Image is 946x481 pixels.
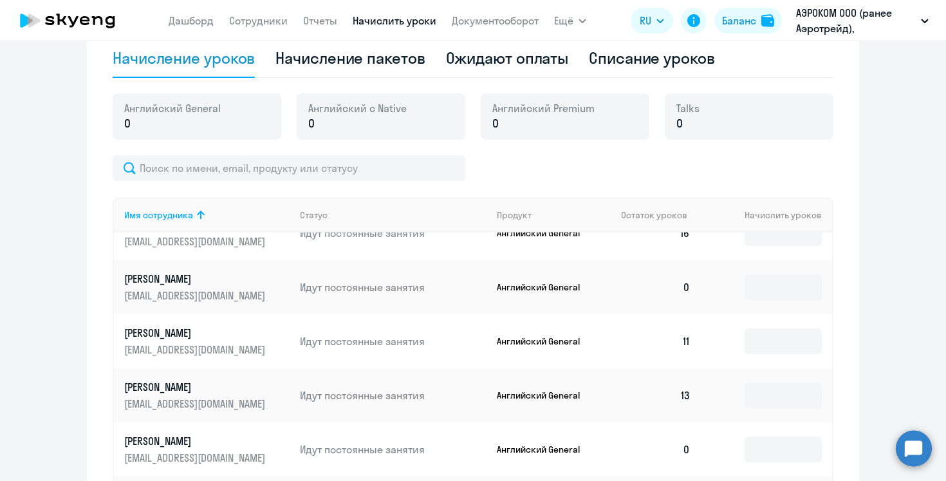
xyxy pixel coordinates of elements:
[611,422,701,476] td: 0
[446,48,569,68] div: Ожидают оплаты
[452,14,539,27] a: Документооборот
[492,101,595,115] span: Английский Premium
[124,101,221,115] span: Английский General
[300,280,487,294] p: Идут постоянные занятия
[497,227,593,239] p: Английский General
[701,198,832,232] th: Начислить уроков
[124,209,290,221] div: Имя сотрудника
[497,209,611,221] div: Продукт
[124,115,131,132] span: 0
[113,48,255,68] div: Начисление уроков
[124,451,268,465] p: [EMAIL_ADDRESS][DOMAIN_NAME]
[124,209,193,221] div: Имя сотрудника
[611,206,701,260] td: 16
[300,334,487,348] p: Идут постоянные занятия
[124,234,268,249] p: [EMAIL_ADDRESS][DOMAIN_NAME]
[497,335,593,347] p: Английский General
[621,209,687,221] span: Остаток уроков
[303,14,337,27] a: Отчеты
[124,272,290,303] a: [PERSON_NAME][EMAIL_ADDRESS][DOMAIN_NAME]
[169,14,214,27] a: Дашборд
[554,13,573,28] span: Ещё
[611,314,701,368] td: 11
[124,288,268,303] p: [EMAIL_ADDRESS][DOMAIN_NAME]
[640,13,651,28] span: RU
[124,434,290,465] a: [PERSON_NAME][EMAIL_ADDRESS][DOMAIN_NAME]
[300,442,487,457] p: Идут постоянные занятия
[497,444,593,455] p: Английский General
[300,388,487,402] p: Идут постоянные занятия
[790,5,935,36] button: АЭРОКОМ ООО (ранее Аэротрейд), [GEOGRAPHIC_DATA], ООО
[676,115,683,132] span: 0
[229,14,288,27] a: Сотрудники
[275,48,425,68] div: Начисление пакетов
[796,5,916,36] p: АЭРОКОМ ООО (ранее Аэротрейд), [GEOGRAPHIC_DATA], ООО
[113,155,465,181] input: Поиск по имени, email, продукту или статусу
[497,281,593,293] p: Английский General
[492,115,499,132] span: 0
[308,101,407,115] span: Английский с Native
[300,226,487,240] p: Идут постоянные занятия
[631,8,673,33] button: RU
[300,209,328,221] div: Статус
[497,209,532,221] div: Продукт
[611,368,701,422] td: 13
[554,8,586,33] button: Ещё
[676,101,700,115] span: Talks
[124,218,290,249] a: [PERSON_NAME][EMAIL_ADDRESS][DOMAIN_NAME]
[124,380,268,394] p: [PERSON_NAME]
[722,13,756,28] div: Баланс
[308,115,315,132] span: 0
[124,397,268,411] p: [EMAIL_ADDRESS][DOMAIN_NAME]
[761,14,774,27] img: balance
[124,434,268,448] p: [PERSON_NAME]
[621,209,701,221] div: Остаток уроков
[589,48,715,68] div: Списание уроков
[124,380,290,411] a: [PERSON_NAME][EMAIL_ADDRESS][DOMAIN_NAME]
[300,209,487,221] div: Статус
[124,326,290,357] a: [PERSON_NAME][EMAIL_ADDRESS][DOMAIN_NAME]
[497,390,593,401] p: Английский General
[124,272,268,286] p: [PERSON_NAME]
[353,14,436,27] a: Начислить уроки
[124,343,268,357] p: [EMAIL_ADDRESS][DOMAIN_NAME]
[714,8,782,33] button: Балансbalance
[124,326,268,340] p: [PERSON_NAME]
[611,260,701,314] td: 0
